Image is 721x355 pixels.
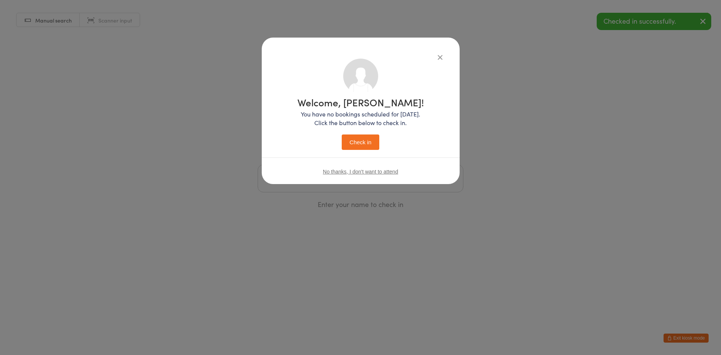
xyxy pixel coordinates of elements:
[342,134,379,150] button: Check in
[297,110,424,127] p: You have no bookings scheduled for [DATE]. Click the button below to check in.
[343,59,378,94] img: no_photo.png
[323,169,398,175] button: No thanks, I don't want to attend
[297,97,424,107] h1: Welcome, [PERSON_NAME]!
